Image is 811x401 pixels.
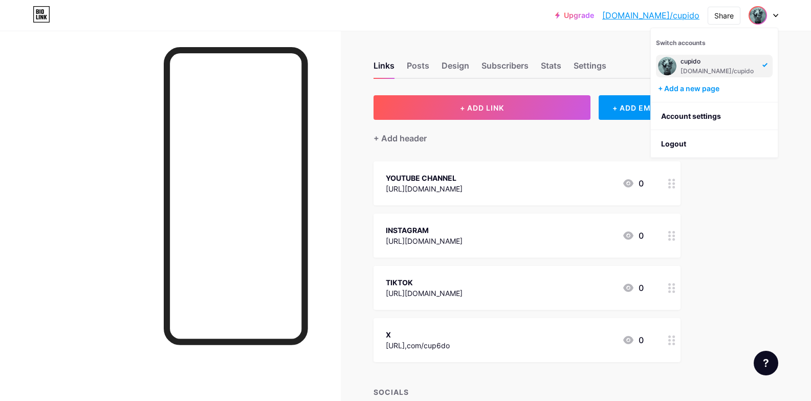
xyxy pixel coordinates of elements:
img: cupido [750,7,766,24]
a: Upgrade [555,11,594,19]
div: 0 [622,177,644,189]
a: Account settings [651,102,778,130]
div: 0 [622,334,644,346]
button: + ADD LINK [374,95,591,120]
div: [URL],com/cup6do [386,340,450,351]
div: 0 [622,282,644,294]
div: [DOMAIN_NAME]/cupido [681,67,756,75]
div: cupido [681,57,756,66]
div: X [386,329,450,340]
div: [URL][DOMAIN_NAME] [386,288,463,299]
div: + Add header [374,132,427,144]
img: cupido [658,57,676,75]
span: + ADD LINK [460,103,504,112]
div: YOUTUBE CHANNEL [386,173,463,183]
div: Design [442,59,469,78]
div: [URL][DOMAIN_NAME] [386,236,463,246]
div: Subscribers [481,59,529,78]
div: Links [374,59,394,78]
div: [URL][DOMAIN_NAME] [386,183,463,194]
div: + ADD EMBED [599,95,680,120]
div: Stats [541,59,561,78]
div: SOCIALS [374,387,681,397]
div: INSTAGRAM [386,225,463,236]
div: + Add a new page [658,83,773,94]
div: 0 [622,229,644,242]
div: TIKTOK [386,277,463,288]
a: [DOMAIN_NAME]/cupido [602,9,699,22]
li: Logout [651,130,778,158]
span: Switch accounts [656,39,706,47]
div: Posts [407,59,429,78]
div: Share [714,10,734,21]
div: Settings [574,59,606,78]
